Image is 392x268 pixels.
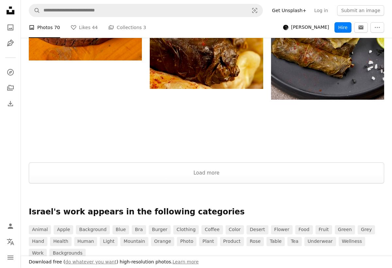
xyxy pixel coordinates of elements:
[29,4,263,17] form: Find visuals sitewide
[4,4,17,18] a: Home — Unsplash
[4,37,17,50] a: Illustrations
[54,225,73,234] a: apple
[354,22,368,33] button: Message Israel
[29,162,384,183] button: Load more
[120,237,148,246] a: mountain
[173,259,199,264] a: Learn more
[29,259,199,265] h3: Download free ( ) high-resolution photos.
[295,225,313,234] a: food
[92,24,98,31] span: 44
[132,225,146,234] a: bra
[150,48,263,54] a: brown and black food on white ceramic plate
[29,207,384,217] p: Israel's work appears in the following categories
[339,237,366,246] a: wellness
[29,237,47,246] a: hand
[271,225,293,234] a: flower
[71,17,98,38] a: Likes 44
[108,17,146,38] a: Collections 3
[151,237,175,246] a: orange
[247,4,263,17] button: Visual search
[112,225,129,234] a: blue
[65,259,117,264] a: do whatever you want
[76,225,110,234] a: background
[220,237,244,246] a: product
[50,237,72,246] a: health
[226,225,244,234] a: color
[291,24,329,31] span: [PERSON_NAME]
[4,220,17,233] a: Log in / Sign up
[4,66,17,79] a: Explore
[334,22,351,33] button: Hire
[74,237,97,246] a: human
[100,237,118,246] a: light
[4,235,17,248] button: Language
[49,249,86,258] a: Backgrounds
[247,225,268,234] a: desert
[266,237,285,246] a: table
[150,13,263,89] img: brown and black food on white ceramic plate
[310,5,332,16] a: Log in
[4,97,17,110] a: Download History
[29,225,51,234] a: animal
[4,21,17,34] a: Photos
[370,22,384,33] button: More Actions
[283,25,288,30] img: Avatar of user Israel Albornoz
[173,225,199,234] a: clothing
[177,237,196,246] a: photo
[335,225,355,234] a: green
[143,24,146,31] span: 3
[287,237,301,246] a: tea
[247,237,264,246] a: rose
[268,5,310,16] a: Get Unsplash+
[199,237,217,246] a: plant
[29,4,40,17] button: Search Unsplash
[315,225,332,234] a: fruit
[149,225,171,234] a: burger
[337,5,384,16] button: Submit an image
[358,225,375,234] a: grey
[201,225,223,234] a: coffee
[4,81,17,94] a: Collections
[29,249,47,258] a: work
[4,251,17,264] button: Menu
[304,237,336,246] a: underwear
